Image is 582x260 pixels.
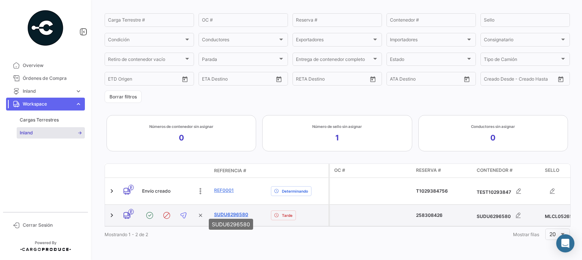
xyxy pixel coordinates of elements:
span: Inland [20,129,33,136]
app-kpi-label-value: 1 [335,132,339,143]
a: SUDU6296580 [214,211,248,218]
input: ATA Hasta [418,77,452,83]
input: Desde [202,77,216,83]
a: Ref0001 [214,187,234,194]
span: Overview [23,62,82,69]
span: Envío creado [142,188,171,195]
datatable-header-cell: Reserva # [413,164,474,177]
datatable-header-cell: Referencia # [211,164,268,177]
span: Entrega de contenedor completo [296,58,372,63]
img: powered-by.png [27,9,64,47]
span: Importadores [390,38,466,44]
app-kpi-label-title: Conductores sin asignar [471,123,515,129]
span: Tarde [282,212,293,218]
input: Hasta [315,77,349,83]
span: T1029384756 [416,188,448,194]
span: E [128,209,134,215]
button: Open calendar [367,73,379,85]
span: Inland [23,88,72,95]
span: Determinando [282,188,308,194]
div: SUDU6296580 [477,208,539,223]
input: Desde [296,77,310,83]
span: Tipo de Camión [484,58,560,63]
datatable-header-cell: Estado [139,168,211,174]
datatable-header-cell: Contenedor # [474,164,542,177]
input: ATA Desde [390,77,413,83]
div: TEST10293847 [477,184,539,199]
a: Expand/Collapse Row [108,187,116,195]
span: 258308426 [416,212,443,218]
span: Cargas Terrestres [20,117,59,123]
span: Conductores [202,38,278,44]
datatable-header-cell: OC # [330,164,413,177]
div: Abrir Intercom Messenger [556,234,574,252]
span: 20 [549,231,556,237]
span: Sello [545,167,559,174]
span: Workspace [23,101,72,107]
span: Órdenes de Compra [23,75,82,82]
input: Creado Desde [484,77,514,83]
span: Estado [390,58,466,63]
input: Hasta [221,77,255,83]
span: Cerrar Sesión [23,222,82,229]
span: Mostrando 1 - 2 de 2 [105,232,148,237]
a: Overview [6,59,85,72]
input: Desde [108,77,122,83]
span: Parada [202,58,278,63]
span: Referencia # [214,167,246,174]
input: Hasta [127,77,161,83]
input: Creado Hasta [519,77,554,83]
button: Open calendar [179,73,191,85]
app-kpi-label-title: Números de contenedor sin asignar [149,123,213,129]
a: Órdenes de Compra [6,72,85,85]
span: Mostrar filas [513,232,539,237]
span: Condición [108,38,184,44]
app-kpi-label-title: Número de sello sin asignar [312,123,362,129]
span: Contenedor # [477,167,513,174]
datatable-header-cell: Delay Status [268,168,329,174]
span: expand_more [75,101,82,107]
span: Reserva # [416,167,441,174]
span: Exportadores [296,38,372,44]
button: Open calendar [461,73,472,85]
a: Expand/Collapse Row [108,212,116,219]
span: E [128,185,134,190]
datatable-header-cell: Tipo de transporte [120,168,139,174]
button: Open calendar [555,73,566,85]
button: Borrar filtros [105,90,142,103]
a: Cargas Terrestres [17,114,85,126]
span: OC # [334,167,345,174]
div: SUDU6296580 [209,219,253,230]
app-kpi-label-value: 0 [179,132,184,143]
a: Inland [17,127,85,139]
span: Retiro de contenedor vacío [108,58,184,63]
button: Open calendar [273,73,285,85]
span: expand_more [75,88,82,95]
span: Consignatario [484,38,560,44]
app-kpi-label-value: 0 [490,132,496,143]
